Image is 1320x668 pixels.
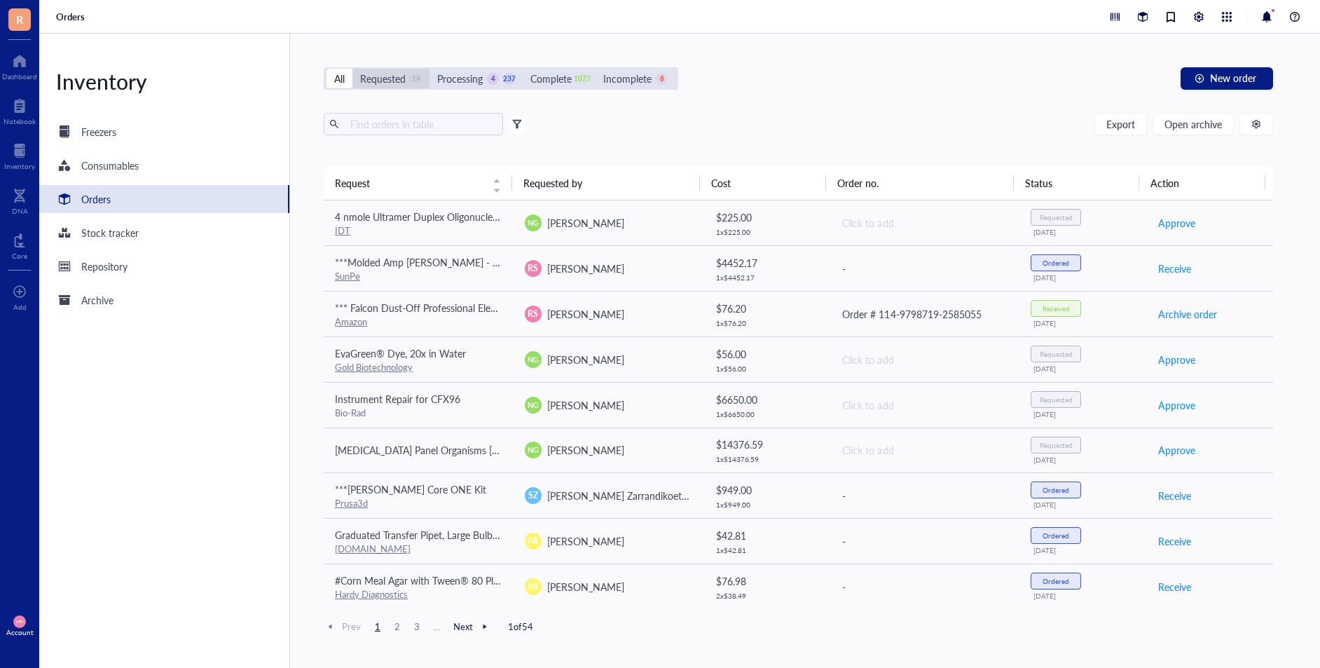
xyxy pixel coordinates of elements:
span: Approve [1158,397,1195,413]
span: [PERSON_NAME] [547,534,624,548]
div: 1 x $ 4452.17 [716,273,819,282]
div: Bio-Rad [335,407,502,419]
div: $ 949.00 [716,482,819,498]
a: Orders [39,185,289,213]
div: 8 [656,73,668,85]
a: SunPe [335,269,360,282]
th: Request [324,166,512,200]
span: Receive [1158,261,1191,276]
th: Requested by [512,166,701,200]
input: Find orders in table [345,114,497,135]
div: 1 x $ 14376.59 [716,455,819,463]
td: Click to add [830,382,1019,428]
a: Amazon [335,315,367,328]
button: Approve [1157,394,1196,416]
td: Click to add [830,200,1019,246]
div: Requested [360,71,406,86]
a: Core [12,229,27,260]
span: Approve [1158,442,1195,458]
div: All [334,71,345,86]
td: Click to add [830,428,1019,472]
div: 1 x $ 42.81 [716,546,819,554]
div: - [842,579,1008,594]
button: Receive [1157,257,1192,280]
span: EvaGreen® Dye, 20x in Water [335,346,466,360]
span: [PERSON_NAME] [547,261,624,275]
div: - [842,488,1008,503]
a: IDT [335,224,350,237]
span: ... [428,620,445,633]
div: [DATE] [1033,273,1135,282]
div: 1 x $ 225.00 [716,228,819,236]
span: Request [335,175,484,191]
div: Requested [1040,350,1073,358]
td: - [830,518,1019,564]
button: Archive order [1157,303,1218,325]
th: Cost [700,166,825,200]
span: Receive [1158,579,1191,594]
div: - [842,261,1008,276]
div: Incomplete [603,71,652,86]
span: ***[PERSON_NAME] Core ONE Kit [335,482,486,496]
div: Inventory [39,67,289,95]
div: Ordered [1043,577,1069,585]
div: - [842,533,1008,549]
div: Account [6,628,34,636]
div: $ 76.20 [716,301,819,316]
td: Click to add [830,336,1019,382]
a: Stock tracker [39,219,289,247]
div: 237 [503,73,515,85]
span: [PERSON_NAME] [547,580,624,594]
div: Ordered [1043,531,1069,540]
div: Consumables [81,158,139,173]
div: Click to add [842,442,1008,458]
span: NG [528,354,539,365]
a: Repository [39,252,289,280]
div: Click to add [842,352,1008,367]
div: $ 76.98 [716,573,819,589]
div: Click to add [842,215,1008,231]
span: Instrument Repair for CFX96 [335,392,460,406]
div: [DATE] [1033,500,1135,509]
button: Export [1094,113,1147,135]
button: Approve [1157,212,1196,234]
span: Prev [324,620,361,633]
span: Export [1106,118,1135,130]
div: Received [1043,304,1070,313]
span: 1 [369,620,386,633]
div: [DATE] [1033,546,1135,554]
div: $ 56.00 [716,346,819,362]
span: Approve [1158,215,1195,231]
a: Prusa3d [335,496,368,510]
div: Core [12,252,27,260]
div: $ 42.81 [716,528,819,543]
div: Dashboard [2,72,37,81]
div: Freezers [81,124,116,139]
span: NG [528,217,539,229]
div: 1 x $ 949.00 [716,500,819,509]
div: 2 x $ 38.49 [716,592,819,600]
th: Status [1014,166,1139,200]
span: [MEDICAL_DATA] Panel Organisms [GEOGRAPHIC_DATA][US_STATE] [335,443,636,457]
td: - [830,472,1019,518]
div: Ordered [1043,486,1069,494]
div: [DATE] [1033,228,1135,236]
div: 1 x $ 76.20 [716,319,819,327]
td: - [830,564,1019,609]
div: 1 x $ 56.00 [716,364,819,373]
span: Receive [1158,533,1191,549]
button: Receive [1157,484,1192,507]
span: 4 nmole Ultramer Duplex Oligonucleotides [335,210,518,224]
div: 14 [410,73,422,85]
button: Receive [1157,575,1192,598]
div: DNA [12,207,28,215]
button: Open archive [1153,113,1234,135]
a: Notebook [4,95,36,125]
div: $ 6650.00 [716,392,819,407]
a: Inventory [4,139,35,170]
span: Next [453,620,491,633]
div: [DATE] [1033,456,1135,464]
div: $ 225.00 [716,210,819,225]
div: Complete [530,71,572,86]
span: R [16,11,23,28]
